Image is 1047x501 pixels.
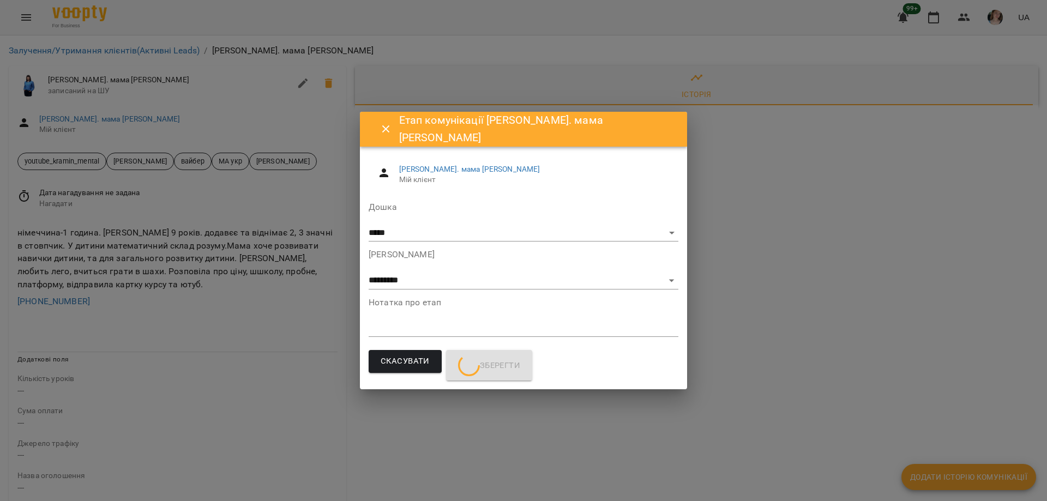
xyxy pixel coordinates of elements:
[399,165,540,173] a: [PERSON_NAME]. мама [PERSON_NAME]
[369,350,442,373] button: Скасувати
[399,112,674,146] h6: Етап комунікації [PERSON_NAME]. мама [PERSON_NAME]
[369,298,678,307] label: Нотатка про етап
[369,203,678,212] label: Дошка
[369,250,678,259] label: [PERSON_NAME]
[373,116,399,142] button: Close
[381,354,430,369] span: Скасувати
[399,174,670,185] span: Мій клієнт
